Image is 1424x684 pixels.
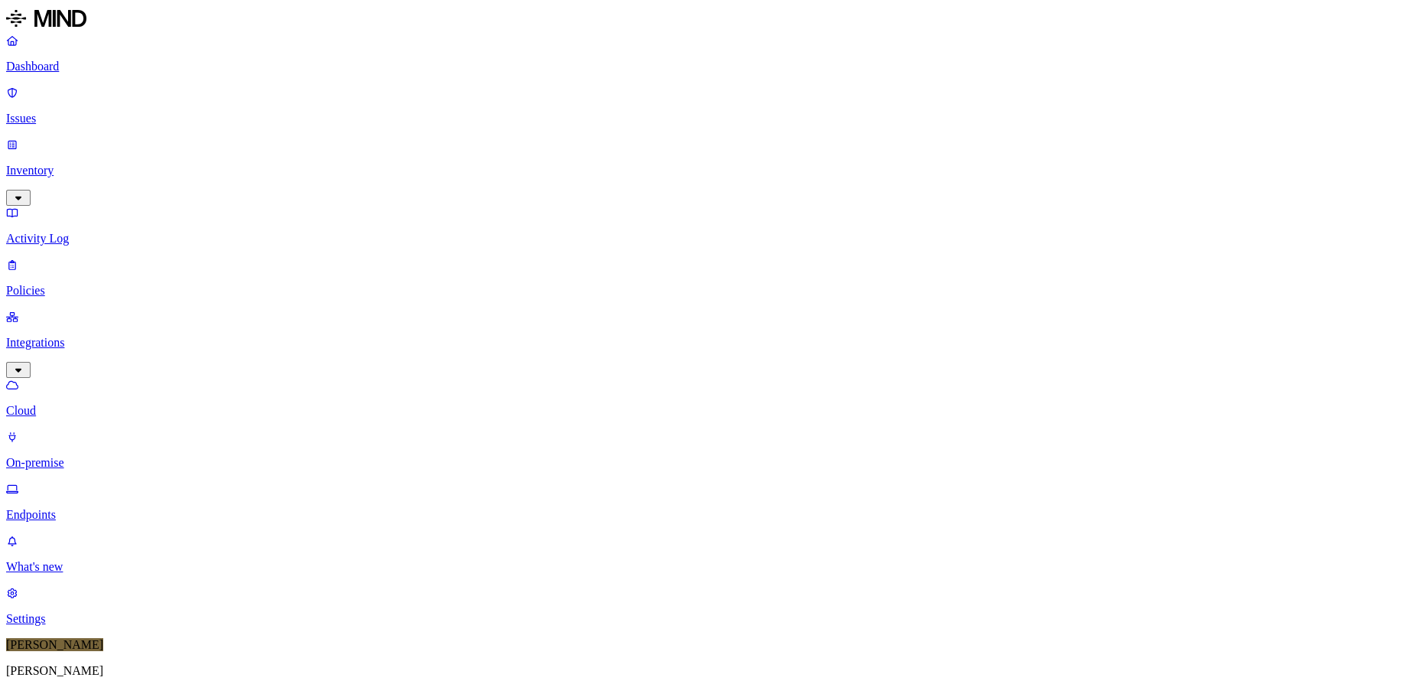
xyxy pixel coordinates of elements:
a: Integrations [6,310,1418,376]
p: On-premise [6,456,1418,470]
p: Activity Log [6,232,1418,246]
p: Policies [6,284,1418,298]
a: Policies [6,258,1418,298]
a: Settings [6,586,1418,626]
span: [PERSON_NAME] [6,638,103,651]
p: Integrations [6,336,1418,350]
p: Issues [6,112,1418,125]
p: Settings [6,612,1418,626]
p: Endpoints [6,508,1418,522]
a: Cloud [6,378,1418,418]
p: What's new [6,560,1418,574]
a: Inventory [6,138,1418,204]
img: MIND [6,6,86,31]
a: Dashboard [6,34,1418,73]
a: Endpoints [6,482,1418,522]
a: On-premise [6,430,1418,470]
p: Cloud [6,404,1418,418]
p: Dashboard [6,60,1418,73]
a: Activity Log [6,206,1418,246]
a: Issues [6,86,1418,125]
a: What's new [6,534,1418,574]
p: Inventory [6,164,1418,178]
a: MIND [6,6,1418,34]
